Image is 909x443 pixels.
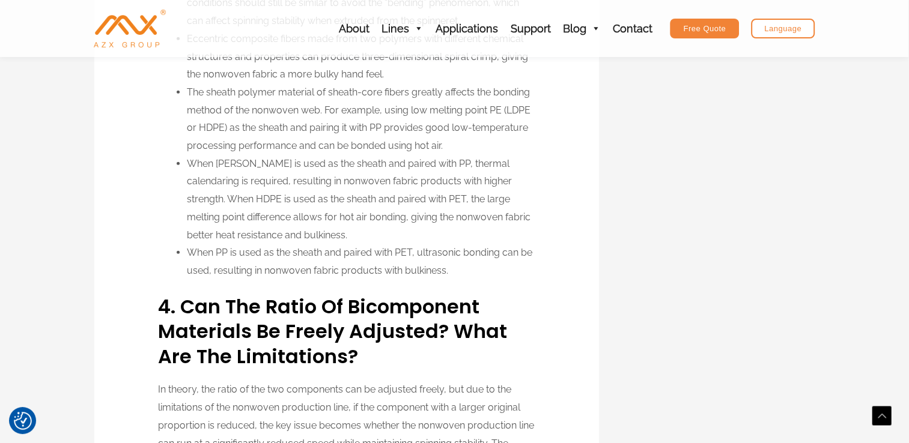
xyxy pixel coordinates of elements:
li: When [PERSON_NAME] is used as the sheath and paired with PP, thermal calendaring is required, res... [187,155,535,244]
a: Language [751,19,815,38]
a: Free Quote [670,19,739,38]
li: The sheath polymer material of sheath-core fibers greatly affects the bonding method of the nonwo... [187,83,535,155]
img: Revisit consent button [14,412,32,430]
strong: 4. Can the Ratio of Bicomponent Materials Be Freely Adjusted? What Are the Limitations? [158,293,507,370]
li: When PP is used as the sheath and paired with PET, ultrasonic bonding can be used, resulting in n... [187,244,535,279]
a: AZX Nonwoven Machine [94,22,166,34]
button: Consent Preferences [14,412,32,430]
